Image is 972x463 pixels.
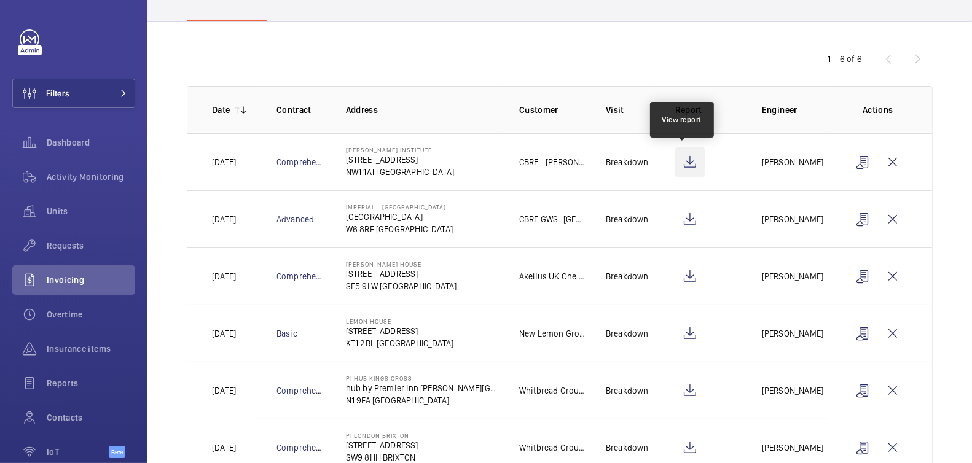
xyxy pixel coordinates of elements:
p: Breakdown [606,442,649,454]
p: CBRE - [PERSON_NAME] [519,156,586,168]
p: Whitbread Group PLC [519,384,586,397]
p: [PERSON_NAME] [762,442,823,454]
span: Dashboard [47,136,135,149]
p: N1 9FA [GEOGRAPHIC_DATA] [346,394,500,407]
p: KT1 2BL [GEOGRAPHIC_DATA] [346,337,454,349]
p: [PERSON_NAME] [762,156,823,168]
p: Address [346,104,500,116]
span: Insurance items [47,343,135,355]
span: Invoicing [47,274,135,286]
p: Breakdown [606,327,649,340]
a: Comprehensive [276,386,337,395]
p: [GEOGRAPHIC_DATA] [346,211,453,223]
p: Breakdown [606,384,649,397]
span: Overtime [47,308,135,321]
a: Basic [276,329,297,338]
p: W6 8RF [GEOGRAPHIC_DATA] [346,223,453,235]
p: Imperial - [GEOGRAPHIC_DATA] [346,203,453,211]
p: NW1 1AT [GEOGRAPHIC_DATA] [346,166,455,178]
p: PI Hub Kings Cross [346,375,500,382]
p: Visit [606,104,656,116]
span: Contacts [47,411,135,424]
p: Contract [276,104,326,116]
p: Date [212,104,230,116]
span: Requests [47,239,135,252]
p: hub by Premier Inn [PERSON_NAME][GEOGRAPHIC_DATA] [346,382,500,394]
p: [STREET_ADDRESS] [346,154,455,166]
span: Beta [109,446,125,458]
p: [DATE] [212,327,236,340]
p: Breakdown [606,213,649,225]
p: [STREET_ADDRESS] [346,325,454,337]
span: IoT [47,446,109,458]
span: Units [47,205,135,217]
p: [PERSON_NAME] Institute [346,146,455,154]
p: [PERSON_NAME] [762,270,823,282]
p: PI London Brixton [346,432,418,439]
p: Breakdown [606,156,649,168]
p: [STREET_ADDRESS] [346,439,418,451]
p: Lemon House [346,317,454,325]
p: Breakdown [606,270,649,282]
div: 1 – 6 of 6 [828,53,862,65]
p: Customer [519,104,586,116]
p: [DATE] [212,270,236,282]
p: SE5 9LW [GEOGRAPHIC_DATA] [346,280,457,292]
p: [PERSON_NAME] [762,384,823,397]
p: Actions [849,104,907,116]
p: CBRE GWS- [GEOGRAPHIC_DATA] ([GEOGRAPHIC_DATA]) [519,213,586,225]
span: Reports [47,377,135,389]
p: [DATE] [212,156,236,168]
button: Filters [12,79,135,108]
div: View report [662,114,702,125]
p: [PERSON_NAME] [762,327,823,340]
span: Activity Monitoring [47,171,135,183]
p: [DATE] [212,213,236,225]
span: Filters [46,87,69,99]
p: [DATE] [212,442,236,454]
a: Comprehensive [276,157,337,167]
a: Comprehensive [276,443,337,453]
p: New Lemon Grove Developments Limited [519,327,586,340]
a: Advanced [276,214,314,224]
p: Akelius UK One Ltd [519,270,586,282]
a: Comprehensive [276,271,337,281]
p: Whitbread Group PLC [519,442,586,454]
p: [PERSON_NAME] [762,213,823,225]
p: [DATE] [212,384,236,397]
p: Engineer [762,104,829,116]
p: [STREET_ADDRESS] [346,268,457,280]
p: [PERSON_NAME] House [346,260,457,268]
